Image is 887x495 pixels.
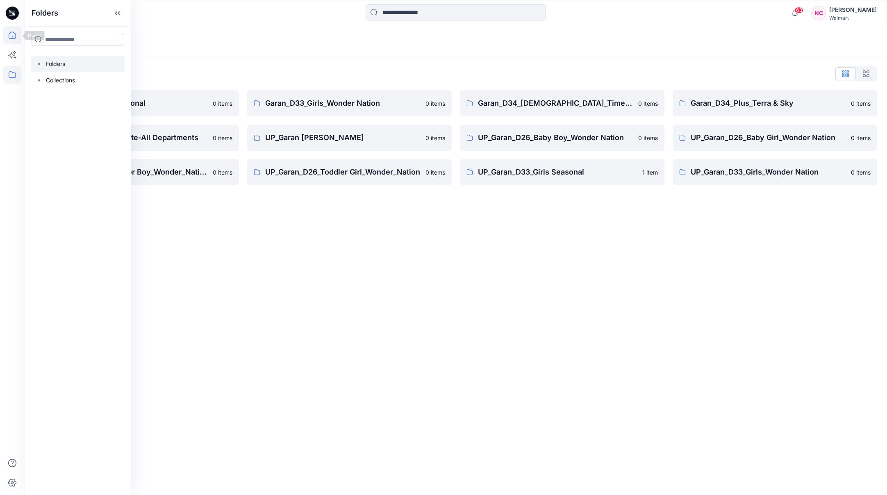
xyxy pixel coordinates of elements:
[811,6,826,20] div: NC
[829,5,877,15] div: [PERSON_NAME]
[213,134,232,142] p: 0 items
[478,98,633,109] p: Garan_D34_[DEMOGRAPHIC_DATA]_Time and True
[265,132,421,143] p: UP_Garan [PERSON_NAME]
[691,166,846,178] p: UP_Garan_D33_Girls_Wonder Nation
[247,90,452,116] a: Garan_D33_Girls_Wonder Nation0 items
[34,159,239,185] a: UP_Garan_D26_Toddler Boy_Wonder_Nation0 items
[642,168,658,177] p: 1 item
[247,125,452,151] a: UP_Garan [PERSON_NAME]0 items
[265,166,421,178] p: UP_Garan_D26_Toddler Girl_Wonder_Nation
[638,99,658,108] p: 0 items
[247,159,452,185] a: UP_Garan_D26_Toddler Girl_Wonder_Nation0 items
[851,134,871,142] p: 0 items
[460,159,664,185] a: UP_Garan_D33_Girls Seasonal1 item
[213,168,232,177] p: 0 items
[829,15,877,21] div: Walmart
[265,98,421,109] p: Garan_D33_Girls_Wonder Nation
[34,125,239,151] a: Garan_Way to Celebrate-All Departments0 items
[478,166,637,178] p: UP_Garan_D33_Girls Seasonal
[460,90,664,116] a: Garan_D34_[DEMOGRAPHIC_DATA]_Time and True0 items
[425,168,445,177] p: 0 items
[673,90,877,116] a: Garan_D34_Plus_Terra & Sky0 items
[478,132,633,143] p: UP_Garan_D26_Baby Boy_Wonder Nation
[851,168,871,177] p: 0 items
[460,125,664,151] a: UP_Garan_D26_Baby Boy_Wonder Nation0 items
[638,134,658,142] p: 0 items
[213,99,232,108] p: 0 items
[673,159,877,185] a: UP_Garan_D33_Girls_Wonder Nation0 items
[34,90,239,116] a: Garan_D33_Girls Seasonal0 items
[691,98,846,109] p: Garan_D34_Plus_Terra & Sky
[425,134,445,142] p: 0 items
[691,132,846,143] p: UP_Garan_D26_Baby Girl_Wonder Nation
[425,99,445,108] p: 0 items
[851,99,871,108] p: 0 items
[673,125,877,151] a: UP_Garan_D26_Baby Girl_Wonder Nation0 items
[794,7,803,14] span: 63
